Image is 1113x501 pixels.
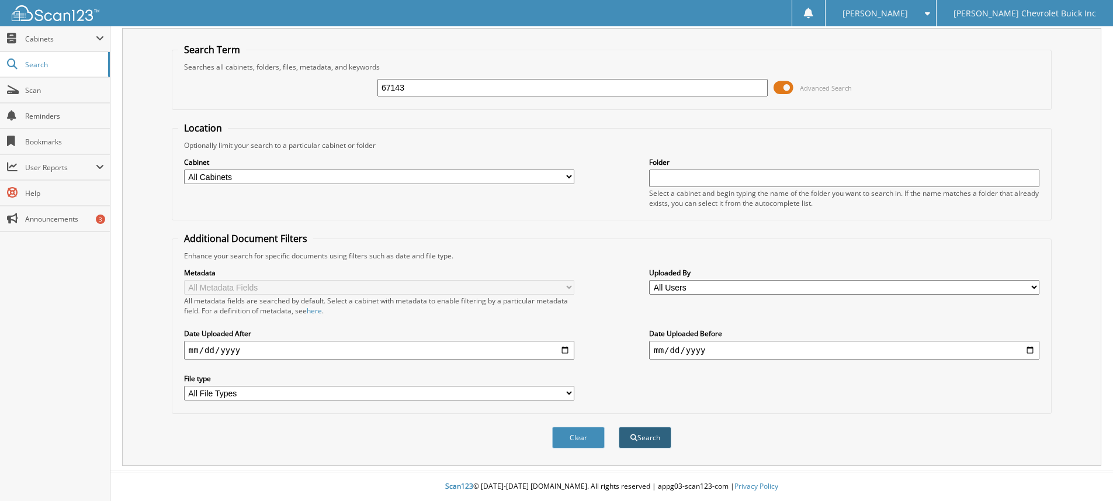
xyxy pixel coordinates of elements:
label: Date Uploaded After [184,329,574,338]
div: Optionally limit your search to a particular cabinet or folder [178,140,1045,150]
span: Help [25,188,104,198]
div: All metadata fields are searched by default. Select a cabinet with metadata to enable filtering b... [184,296,574,316]
span: Cabinets [25,34,96,44]
label: Date Uploaded Before [649,329,1039,338]
span: [PERSON_NAME] Chevrolet Buick Inc [953,10,1096,17]
div: Enhance your search for specific documents using filters such as date and file type. [178,251,1045,261]
span: Advanced Search [800,84,852,92]
legend: Location [178,122,228,134]
a: Privacy Policy [734,481,778,491]
span: Search [25,60,102,70]
a: here [307,306,322,316]
legend: Search Term [178,43,246,56]
div: Select a cabinet and begin typing the name of the folder you want to search in. If the name match... [649,188,1039,208]
button: Clear [552,427,605,448]
img: scan123-logo-white.svg [12,5,99,21]
span: Reminders [25,111,104,121]
span: Scan123 [445,481,473,491]
label: File type [184,374,574,383]
label: Metadata [184,268,574,278]
legend: Additional Document Filters [178,232,313,245]
div: © [DATE]-[DATE] [DOMAIN_NAME]. All rights reserved | appg03-scan123-com | [110,472,1113,501]
label: Folder [649,157,1039,167]
label: Uploaded By [649,268,1039,278]
label: Cabinet [184,157,574,167]
input: end [649,341,1039,360]
span: Scan [25,85,104,95]
span: Announcements [25,214,104,224]
span: [PERSON_NAME] [842,10,908,17]
input: start [184,341,574,360]
div: Searches all cabinets, folders, files, metadata, and keywords [178,62,1045,72]
span: Bookmarks [25,137,104,147]
div: 3 [96,215,105,224]
button: Search [619,427,671,448]
span: User Reports [25,163,96,172]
